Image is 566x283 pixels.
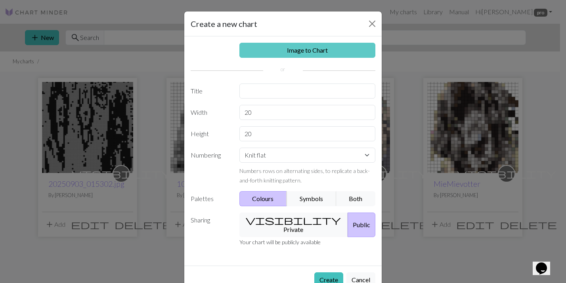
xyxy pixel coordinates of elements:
[186,126,235,141] label: Height
[186,148,235,185] label: Numbering
[191,18,257,30] h5: Create a new chart
[239,191,287,206] button: Colours
[239,167,370,184] small: Numbers rows on alternating sides, to replicate a back-and-forth knitting pattern.
[533,251,558,275] iframe: chat widget
[186,213,235,237] label: Sharing
[287,191,337,206] button: Symbols
[366,17,379,30] button: Close
[186,84,235,99] label: Title
[239,213,348,237] button: Private
[246,215,341,226] span: visibility
[186,105,235,120] label: Width
[239,43,376,58] a: Image to Chart
[239,239,321,245] small: Your chart will be publicly available
[348,213,375,237] button: Public
[336,191,376,206] button: Both
[186,191,235,206] label: Palettes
